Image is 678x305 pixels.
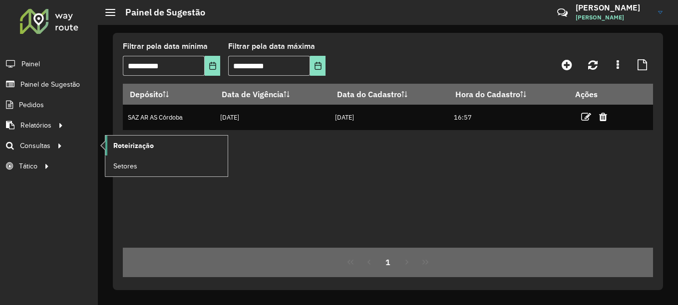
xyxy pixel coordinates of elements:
[113,161,137,171] span: Setores
[19,100,44,110] span: Pedidos
[337,89,401,99] font: Data do Cadastro
[20,120,51,131] span: Relatórios
[215,105,330,130] td: [DATE]
[113,141,154,151] span: Roteirização
[330,105,449,130] td: [DATE]
[576,3,651,12] h3: [PERSON_NAME]
[378,253,397,272] button: 1
[20,141,50,151] span: Consultas
[310,56,326,76] button: Elija la fecha
[115,7,205,18] h2: Painel de Sugestão
[455,89,520,99] font: Hora do Cadastro
[599,110,607,124] a: Excluir
[568,84,628,105] th: Ações
[20,79,80,90] span: Painel de Sugestão
[222,89,284,99] font: Data de Vigência
[205,56,220,76] button: Elija la fecha
[576,13,651,22] span: [PERSON_NAME]
[130,89,163,99] font: Depósito
[449,105,568,130] td: 16:57
[105,136,228,155] a: Roteirização
[105,156,228,176] a: Setores
[552,2,573,23] a: Contato Rápido
[228,42,315,50] font: Filtrar pela data máxima
[581,110,591,124] a: Editar
[123,105,215,130] td: SAZ AR AS Córdoba
[123,42,208,50] font: Filtrar pela data mínima
[21,59,40,69] span: Painel
[19,161,37,171] span: Tático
